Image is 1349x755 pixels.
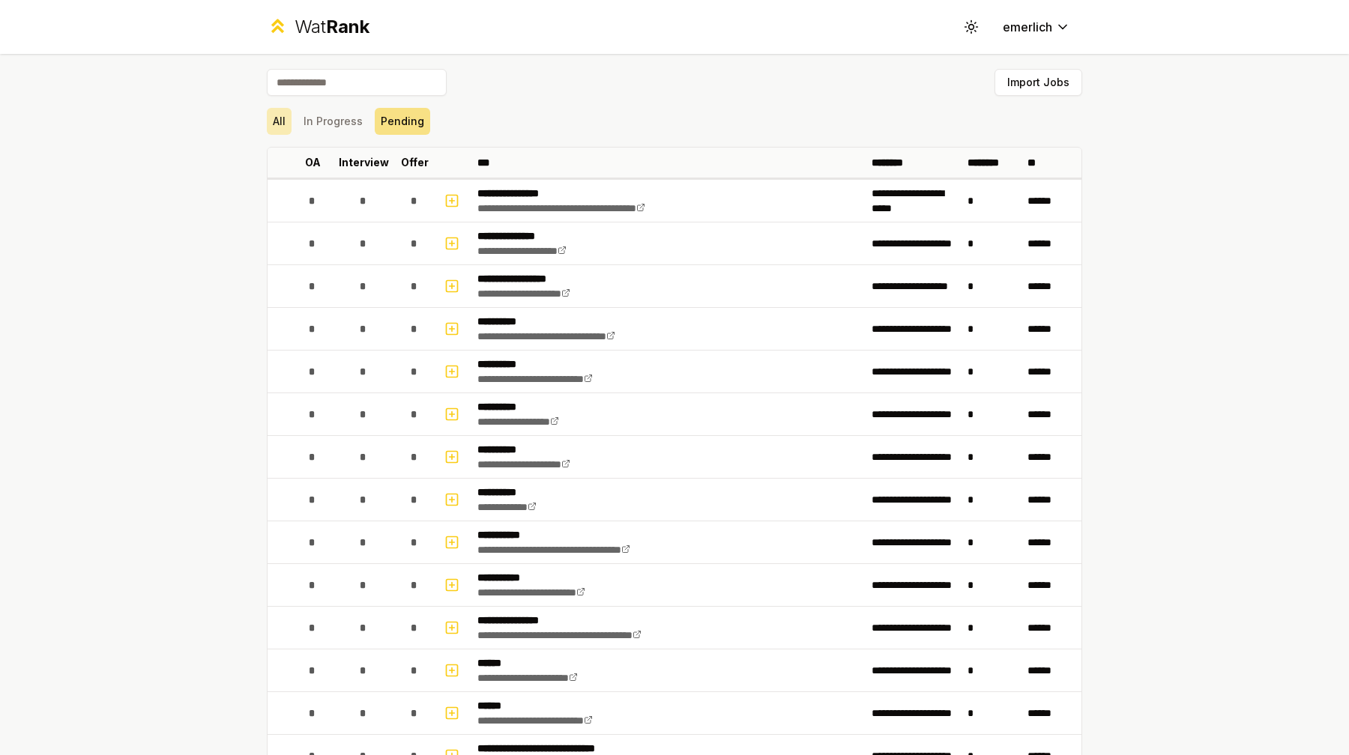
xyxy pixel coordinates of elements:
[991,13,1082,40] button: emerlich
[326,16,369,37] span: Rank
[1003,18,1052,36] span: emerlich
[267,15,369,39] a: WatRank
[295,15,369,39] div: Wat
[375,108,430,135] button: Pending
[339,155,389,170] p: Interview
[267,108,292,135] button: All
[995,69,1082,96] button: Import Jobs
[305,155,321,170] p: OA
[298,108,369,135] button: In Progress
[401,155,429,170] p: Offer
